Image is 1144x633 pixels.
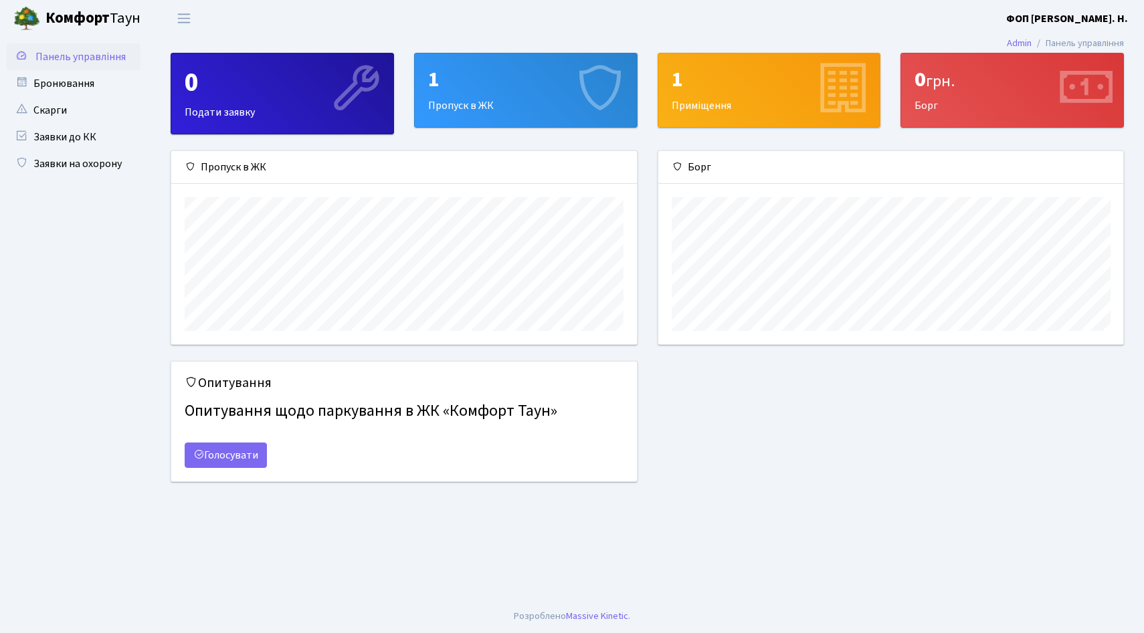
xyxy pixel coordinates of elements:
[7,70,140,97] a: Бронювання
[915,67,1110,92] div: 0
[185,67,380,99] div: 0
[926,70,955,93] span: грн.
[7,150,140,177] a: Заявки на охорону
[414,53,638,128] a: 1Пропуск в ЖК
[7,97,140,124] a: Скарги
[7,124,140,150] a: Заявки до КК
[514,609,630,624] div: .
[167,7,201,29] button: Переключити навігацію
[1006,11,1128,26] b: ФОП [PERSON_NAME]. Н.
[658,151,1124,184] div: Борг
[1006,11,1128,27] a: ФОП [PERSON_NAME]. Н.
[428,67,624,92] div: 1
[185,375,624,391] h5: Опитування
[415,53,637,127] div: Пропуск в ЖК
[658,53,880,127] div: Приміщення
[514,609,566,623] a: Розроблено
[672,67,867,92] div: 1
[1032,36,1124,51] li: Панель управління
[987,29,1144,57] nav: breadcrumb
[45,7,140,30] span: Таун
[185,442,267,468] a: Голосувати
[171,151,637,184] div: Пропуск в ЖК
[1007,36,1032,50] a: Admin
[658,53,881,128] a: 1Приміщення
[901,53,1123,127] div: Борг
[35,49,126,64] span: Панель управління
[566,609,628,623] a: Massive Kinetic
[45,7,110,29] b: Комфорт
[171,53,393,134] div: Подати заявку
[171,53,394,134] a: 0Подати заявку
[7,43,140,70] a: Панель управління
[13,5,40,32] img: logo.png
[185,396,624,426] h4: Опитування щодо паркування в ЖК «Комфорт Таун»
